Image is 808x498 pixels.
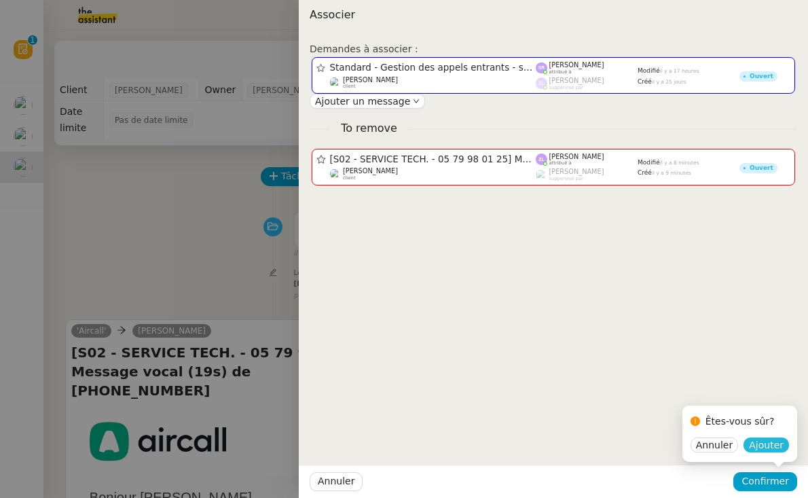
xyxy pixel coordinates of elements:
[536,168,638,181] app-user-label: suppervisé par
[343,76,398,84] span: [PERSON_NAME]
[330,168,342,180] img: users%2FW4OQjB9BRtYK2an7yusO0WsYLsD3%2Favatar%2F28027066-518b-424c-8476-65f2e549ac29
[549,153,604,160] span: [PERSON_NAME]
[536,77,638,90] app-user-label: suppervisé par
[549,69,572,75] span: attribué à
[310,472,363,491] button: Annuler
[330,167,536,181] app-user-detailed-label: client
[536,77,547,89] img: svg
[549,77,604,84] span: [PERSON_NAME]
[549,168,604,175] span: [PERSON_NAME]
[330,155,536,164] span: [S02 - SERVICE TECH. - 05 79 98 01 25] Message vocal (19s) de [PHONE_NUMBER]
[638,78,652,85] span: Créé
[315,94,410,108] span: Ajouter un message
[536,153,638,166] app-user-label: attribué à
[660,160,699,166] span: il y a 8 minutes
[318,474,354,489] span: Annuler
[691,438,738,452] button: Annuler
[733,472,797,491] button: Confirmer
[536,63,547,74] img: svg
[638,159,660,166] span: Modifié
[660,68,699,74] span: il y a 17 heures
[343,84,356,89] span: client
[750,73,773,79] div: Ouvert
[549,160,572,166] span: attribué à
[638,67,660,74] span: Modifié
[549,61,604,69] span: [PERSON_NAME]
[536,169,547,181] img: users%2FoFdbodQ3TgNoWt9kP3GXAs5oaCq1%2Favatar%2Fprofile-pic.png
[549,85,583,90] span: suppervisé par
[330,120,408,138] span: To remove
[343,175,356,181] span: client
[652,170,691,176] span: il y a 9 minutes
[310,8,355,21] span: Associer
[310,41,797,57] div: Demandes à associer :
[330,77,342,88] img: users%2FW4OQjB9BRtYK2an7yusO0WsYLsD3%2Favatar%2F28027066-518b-424c-8476-65f2e549ac29
[652,79,686,85] span: il y a 25 jours
[330,76,536,90] app-user-detailed-label: client
[343,167,398,175] span: [PERSON_NAME]
[536,61,638,75] app-user-label: attribué à
[741,474,789,489] span: Confirmer
[705,414,775,429] div: Êtes-vous sûr?
[549,176,583,181] span: suppervisé par
[330,63,536,73] span: Standard - Gestion des appels entrants - septembre 2025
[696,438,733,452] span: Annuler
[743,438,789,452] button: Ajouter
[310,94,425,109] button: Ajouter un message
[750,165,773,171] div: Ouvert
[638,169,652,176] span: Créé
[749,438,784,452] span: Ajouter
[536,154,547,165] img: svg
